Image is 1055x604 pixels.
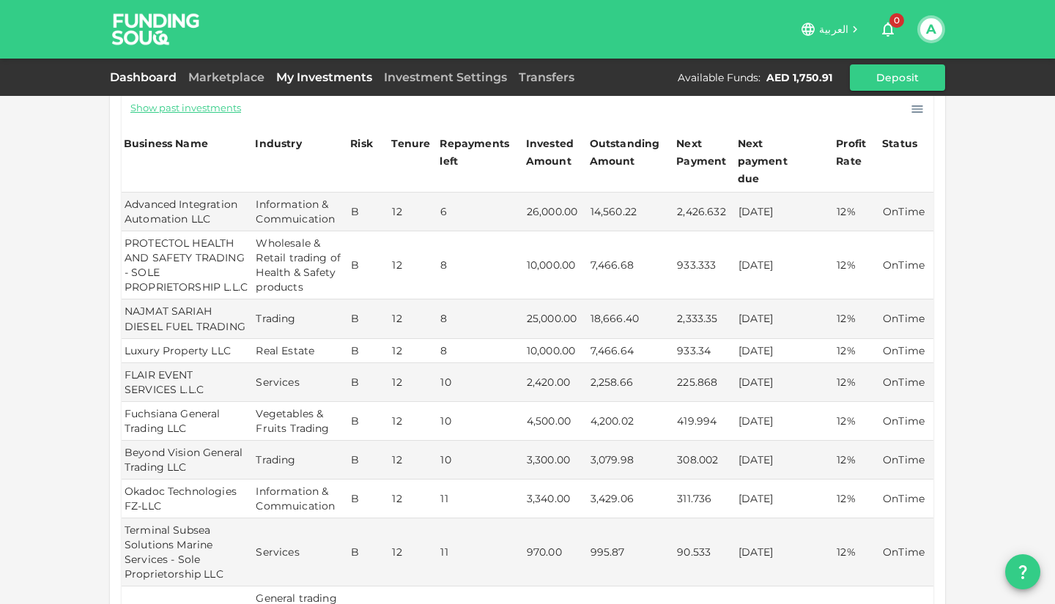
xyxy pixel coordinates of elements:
td: 7,466.68 [588,231,675,299]
td: 12% [834,231,880,299]
div: Available Funds : [678,70,760,85]
td: Luxury Property LLC [122,339,253,363]
td: 12% [834,480,880,518]
td: Terminal Subsea Solutions Marine Services - Sole Proprietorship LLC [122,518,253,586]
td: 12 [389,193,437,231]
td: Fuchsiana General Trading LLC [122,402,253,441]
div: Status [882,135,919,152]
td: 12 [389,441,437,480]
td: 12% [834,339,880,363]
td: 12% [834,299,880,338]
td: OnTime [880,339,933,363]
div: Industry [255,135,301,152]
td: 995.87 [588,518,675,586]
td: 12% [834,363,880,402]
div: Invested Amount [526,135,585,170]
td: 3,429.06 [588,480,675,518]
div: Risk [350,135,380,152]
button: 0 [873,15,903,44]
td: OnTime [880,231,933,299]
td: B [348,480,389,518]
a: Marketplace [182,70,270,84]
td: 12% [834,402,880,441]
td: B [348,441,389,480]
td: NAJMAT SARIAH DIESEL FUEL TRADING [122,299,253,338]
td: 933.34 [674,339,735,363]
td: 2,420.00 [524,363,588,402]
td: OnTime [880,299,933,338]
td: FLAIR EVENT SERVICES L.L.C [122,363,253,402]
td: 3,340.00 [524,480,588,518]
td: [DATE] [736,299,834,338]
div: Business Name [124,135,208,152]
td: 225.868 [674,363,735,402]
div: AED 1,750.91 [766,70,832,85]
td: 419.994 [674,402,735,441]
div: Repayments left [440,135,513,170]
td: OnTime [880,441,933,480]
div: Outstanding Amount [590,135,663,170]
td: 12% [834,193,880,231]
td: 4,200.02 [588,402,675,441]
td: 10 [437,402,523,441]
a: Dashboard [110,70,182,84]
td: [DATE] [736,231,834,299]
td: 18,666.40 [588,299,675,338]
div: Next payment due [738,135,811,187]
td: Trading [253,299,348,338]
span: Show past investments [130,101,241,115]
td: 3,300.00 [524,441,588,480]
td: 12% [834,518,880,586]
td: 14,560.22 [588,193,675,231]
td: 308.002 [674,441,735,480]
td: [DATE] [736,363,834,402]
td: B [348,339,389,363]
td: OnTime [880,402,933,441]
td: 970.00 [524,518,588,586]
td: Information & Commuication [253,193,348,231]
td: Services [253,363,348,402]
td: [DATE] [736,402,834,441]
td: 90.533 [674,518,735,586]
td: OnTime [880,518,933,586]
td: 12 [389,339,437,363]
button: question [1005,554,1040,589]
td: 12 [389,231,437,299]
td: [DATE] [736,339,834,363]
a: My Investments [270,70,378,84]
td: Information & Commuication [253,480,348,518]
td: 8 [437,339,523,363]
td: B [348,231,389,299]
td: 12% [834,441,880,480]
td: 12 [389,518,437,586]
div: Next Payment [676,135,733,170]
td: 7,466.64 [588,339,675,363]
td: 8 [437,299,523,338]
td: B [348,299,389,338]
button: Deposit [850,64,945,91]
td: B [348,518,389,586]
td: Beyond Vision General Trading LLC [122,441,253,480]
td: 12 [389,402,437,441]
td: 3,079.98 [588,441,675,480]
td: 11 [437,480,523,518]
td: 10 [437,363,523,402]
a: Investment Settings [378,70,513,84]
td: 26,000.00 [524,193,588,231]
td: OnTime [880,363,933,402]
td: 8 [437,231,523,299]
td: Okadoc Technologies FZ-LLC [122,480,253,518]
td: 10,000.00 [524,231,588,299]
td: 10,000.00 [524,339,588,363]
td: B [348,363,389,402]
td: Trading [253,441,348,480]
span: 0 [889,13,904,28]
td: 2,258.66 [588,363,675,402]
td: Vegetables & Fruits Trading [253,402,348,441]
td: 11 [437,518,523,586]
td: 933.333 [674,231,735,299]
